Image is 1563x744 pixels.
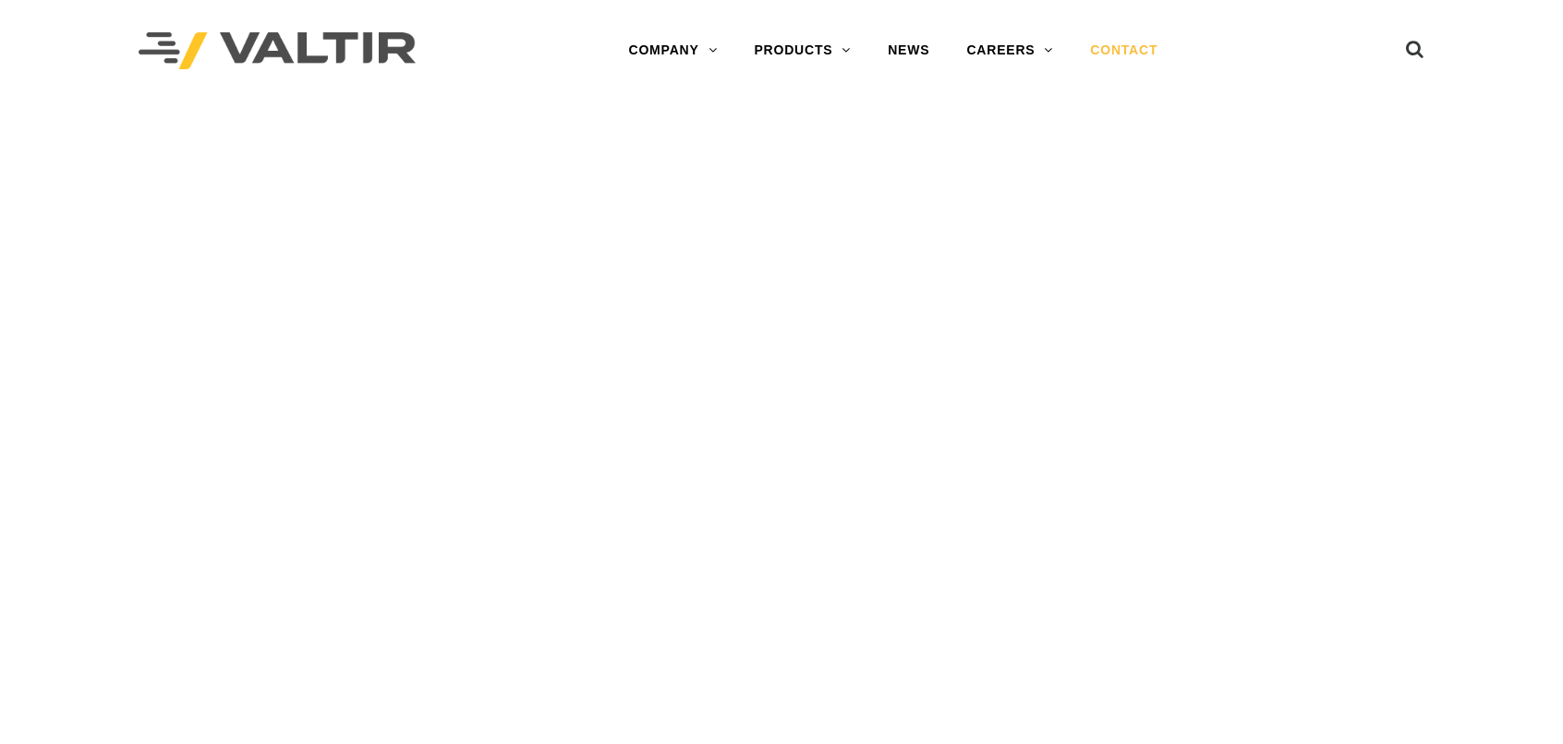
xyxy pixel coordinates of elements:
img: Valtir [139,32,416,70]
a: NEWS [869,32,948,69]
a: CAREERS [948,32,1072,69]
a: PRODUCTS [735,32,869,69]
a: CONTACT [1072,32,1176,69]
a: COMPANY [610,32,735,69]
